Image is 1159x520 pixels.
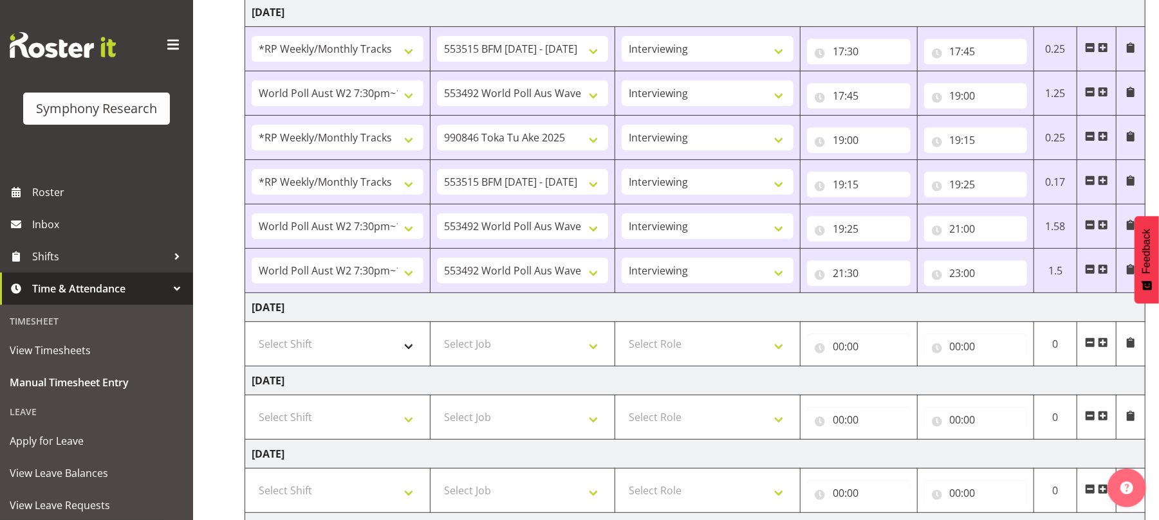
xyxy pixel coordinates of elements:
a: View Timesheets [3,334,190,366]
td: 0 [1034,322,1077,366]
td: 1.25 [1034,71,1077,116]
a: View Leave Balances [3,457,190,489]
td: [DATE] [245,366,1145,395]
input: Click to select... [924,334,1028,359]
td: 1.58 [1034,204,1077,249]
span: View Leave Requests [10,496,183,515]
div: Symphony Research [36,99,157,118]
span: Shifts [32,247,167,266]
input: Click to select... [807,260,911,286]
input: Click to select... [924,172,1028,197]
td: [DATE] [245,440,1145,469]
span: View Leave Balances [10,463,183,483]
input: Click to select... [807,407,911,433]
span: Manual Timesheet Entry [10,373,183,392]
input: Click to select... [807,39,911,64]
td: 0.25 [1034,27,1077,71]
input: Click to select... [807,127,911,153]
input: Click to select... [924,407,1028,433]
span: Feedback [1141,229,1153,274]
input: Click to select... [807,216,911,242]
td: [DATE] [245,293,1145,322]
td: 1.5 [1034,249,1077,293]
td: 0 [1034,469,1077,513]
td: 0.17 [1034,160,1077,204]
div: Leave [3,399,190,425]
button: Feedback - Show survey [1135,216,1159,303]
input: Click to select... [924,39,1028,64]
input: Click to select... [924,260,1028,286]
span: Roster [32,183,187,202]
input: Click to select... [807,334,911,359]
span: Inbox [32,215,187,234]
input: Click to select... [807,480,911,506]
span: Time & Attendance [32,279,167,298]
a: Manual Timesheet Entry [3,366,190,399]
td: 0 [1034,395,1077,440]
td: 0.25 [1034,116,1077,160]
input: Click to select... [924,127,1028,153]
div: Timesheet [3,308,190,334]
a: Apply for Leave [3,425,190,457]
input: Click to select... [807,83,911,109]
input: Click to select... [924,216,1028,242]
img: Rosterit website logo [10,32,116,58]
span: Apply for Leave [10,431,183,451]
input: Click to select... [924,480,1028,506]
input: Click to select... [924,83,1028,109]
img: help-xxl-2.png [1120,481,1133,494]
span: View Timesheets [10,341,183,360]
input: Click to select... [807,172,911,197]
